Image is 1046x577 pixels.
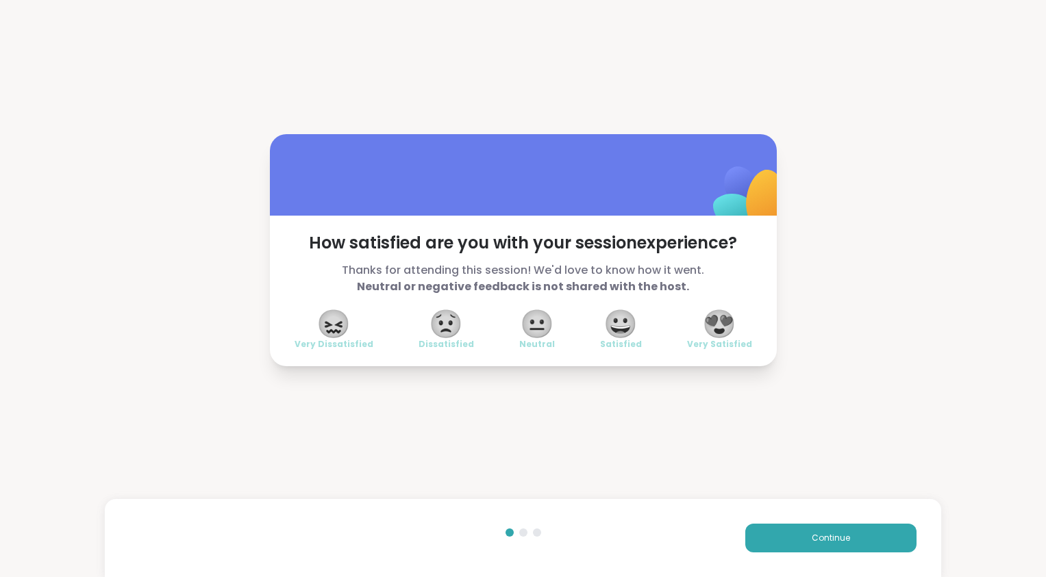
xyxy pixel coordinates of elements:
[316,311,351,336] span: 😖
[745,524,917,552] button: Continue
[357,279,689,294] b: Neutral or negative feedback is not shared with the host.
[519,339,555,350] span: Neutral
[419,339,474,350] span: Dissatisfied
[429,311,463,336] span: 😟
[600,339,642,350] span: Satisfied
[295,262,752,295] span: Thanks for attending this session! We'd love to know how it went.
[702,311,736,336] span: 😍
[295,232,752,254] span: How satisfied are you with your session experience?
[687,339,752,350] span: Very Satisfied
[681,131,817,267] img: ShareWell Logomark
[295,339,373,350] span: Very Dissatisfied
[603,311,638,336] span: 😀
[812,532,850,544] span: Continue
[520,311,554,336] span: 😐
